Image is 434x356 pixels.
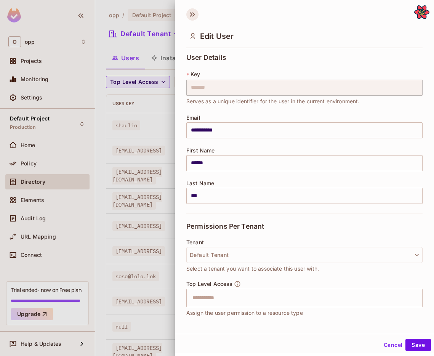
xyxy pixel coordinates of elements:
span: Tenant [186,239,204,245]
span: Last Name [186,180,214,186]
span: Top Level Access [186,281,232,287]
span: Assign the user permission to a resource type [186,309,303,317]
button: Save [405,339,431,351]
span: User Details [186,54,226,61]
span: Select a tenant you want to associate this user with. [186,265,319,273]
span: Key [191,71,200,77]
button: Default Tenant [186,247,423,263]
span: Edit User [200,32,234,41]
span: First Name [186,148,215,154]
button: Open React Query Devtools [414,5,429,20]
button: Cancel [381,339,405,351]
span: Permissions Per Tenant [186,223,264,230]
button: Open [418,297,420,298]
span: Email [186,115,200,121]
span: Serves as a unique identifier for the user in the current environment. [186,97,360,106]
